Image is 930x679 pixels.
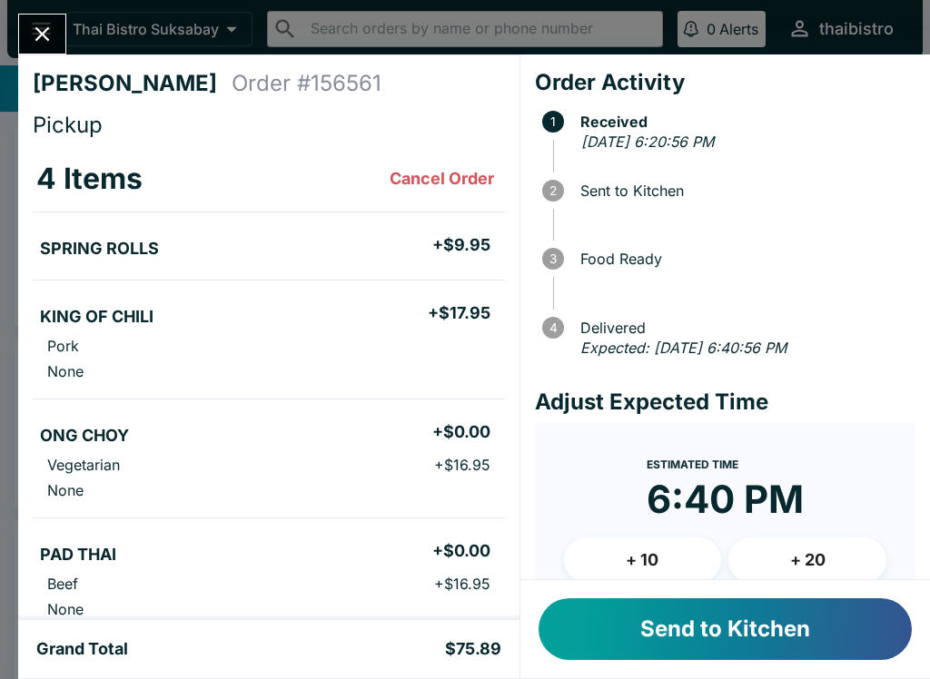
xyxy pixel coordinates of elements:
[434,575,490,593] p: + $16.95
[445,638,501,660] h5: $75.89
[232,70,381,97] h4: Order # 156561
[550,114,556,129] text: 1
[580,339,787,357] em: Expected: [DATE] 6:40:56 PM
[434,456,490,474] p: + $16.95
[40,306,153,328] h5: KING OF CHILI
[535,389,915,416] h4: Adjust Expected Time
[432,421,490,443] h5: + $0.00
[47,456,120,474] p: Vegetarian
[47,362,84,380] p: None
[647,458,738,471] span: Estimated Time
[40,238,159,260] h5: SPRING ROLLS
[40,544,116,566] h5: PAD THAI
[728,537,886,583] button: + 20
[549,183,557,198] text: 2
[432,540,490,562] h5: + $0.00
[428,302,490,324] h5: + $17.95
[36,638,128,660] h5: Grand Total
[581,133,714,151] em: [DATE] 6:20:56 PM
[382,161,501,197] button: Cancel Order
[40,425,129,447] h5: ONG CHOY
[539,598,912,660] button: Send to Kitchen
[33,146,505,636] table: orders table
[33,112,103,138] span: Pickup
[47,337,79,355] p: Pork
[47,575,78,593] p: Beef
[36,161,143,197] h3: 4 Items
[47,600,84,618] p: None
[549,251,557,266] text: 3
[571,113,915,130] span: Received
[535,69,915,96] h4: Order Activity
[47,481,84,499] p: None
[564,537,722,583] button: + 10
[571,251,915,267] span: Food Ready
[571,320,915,336] span: Delivered
[571,182,915,199] span: Sent to Kitchen
[19,15,65,54] button: Close
[432,234,490,256] h5: + $9.95
[33,70,232,97] h4: [PERSON_NAME]
[647,476,804,523] time: 6:40 PM
[549,320,557,335] text: 4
